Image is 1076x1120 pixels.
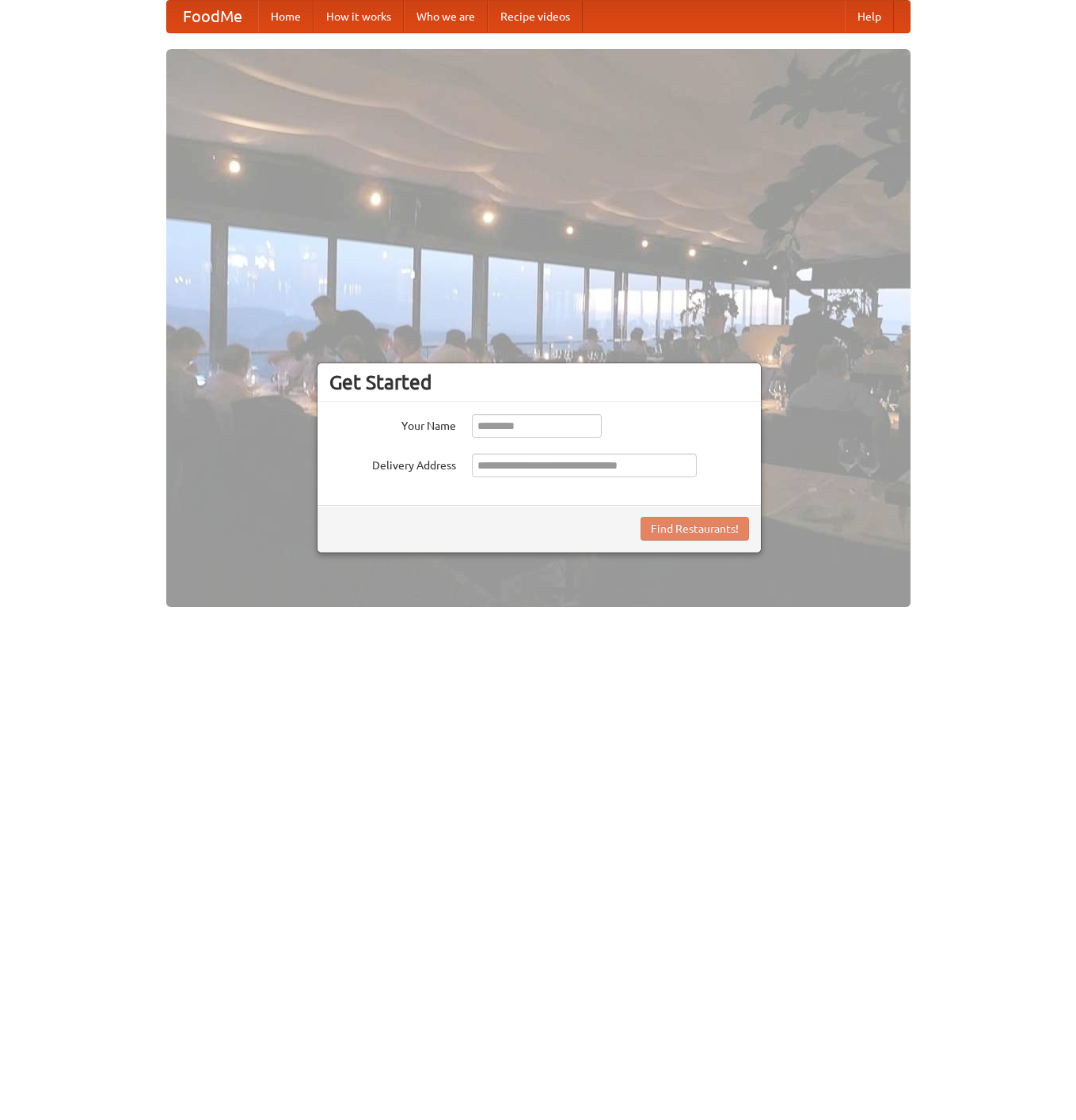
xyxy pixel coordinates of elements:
[329,414,456,434] label: Your Name
[329,370,749,394] h3: Get Started
[404,1,488,32] a: Who we are
[488,1,583,32] a: Recipe videos
[258,1,314,32] a: Home
[329,454,456,473] label: Delivery Address
[641,517,749,541] button: Find Restaurants!
[167,1,258,32] a: FoodMe
[314,1,404,32] a: How it works
[845,1,894,32] a: Help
